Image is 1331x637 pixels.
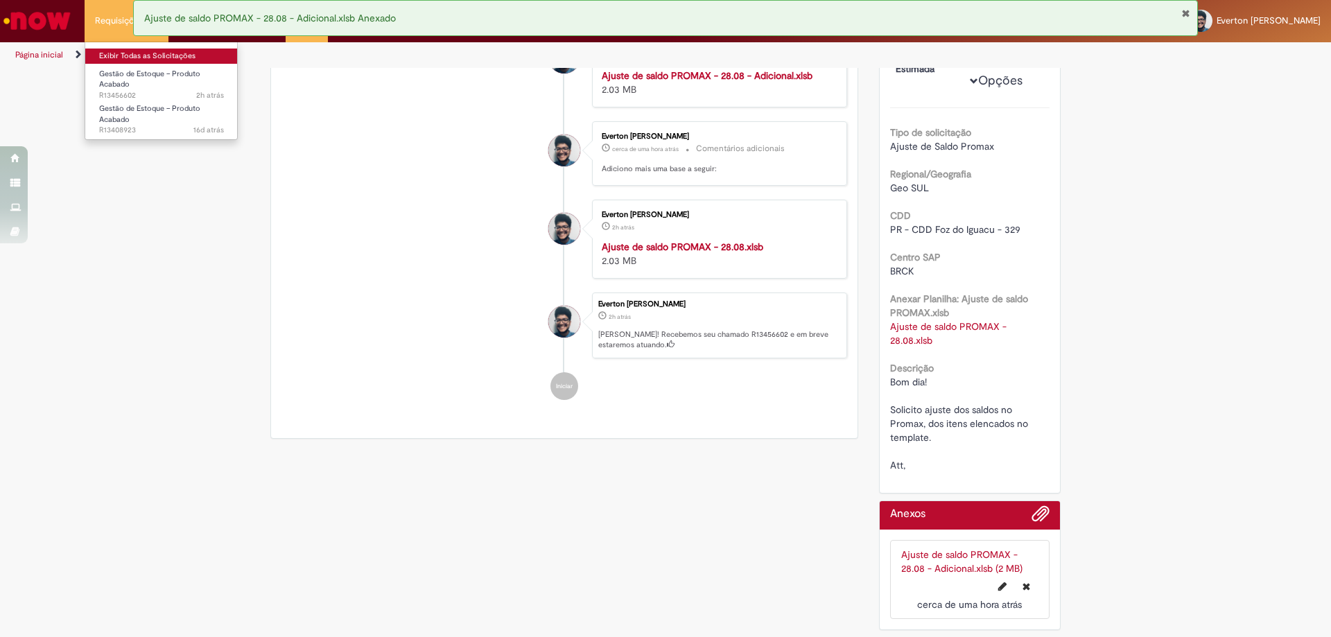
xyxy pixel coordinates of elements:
[99,90,224,101] span: R13456602
[917,598,1022,611] span: cerca de uma hora atrás
[1014,575,1038,597] button: Excluir Ajuste de saldo PROMAX - 28.08 - Adicional.xlsb
[281,293,847,359] li: Everton Aciole Da Silva
[602,240,833,268] div: 2.03 MB
[612,223,634,232] span: 2h atrás
[548,134,580,166] div: Everton Aciole Da Silva
[890,251,941,263] b: Centro SAP
[612,145,679,153] time: 28/08/2025 11:21:56
[890,140,994,152] span: Ajuste de Saldo Promax
[193,125,224,135] span: 16d atrás
[890,362,934,374] b: Descrição
[548,213,580,245] div: Everton Aciole Da Silva
[602,69,812,82] a: Ajuste de saldo PROMAX - 28.08 - Adicional.xlsb
[612,145,679,153] span: cerca de uma hora atrás
[85,42,238,140] ul: Requisições
[602,132,833,141] div: Everton [PERSON_NAME]
[609,313,631,321] span: 2h atrás
[99,69,200,90] span: Gestão de Estoque – Produto Acabado
[890,168,971,180] b: Regional/Geografia
[548,306,580,338] div: Everton Aciole Da Silva
[196,90,224,101] span: 2h atrás
[10,42,877,68] ul: Trilhas de página
[1217,15,1321,26] span: Everton [PERSON_NAME]
[598,300,840,308] div: Everton [PERSON_NAME]
[696,143,785,155] small: Comentários adicionais
[281,15,847,414] ul: Histórico de tíquete
[890,265,914,277] span: BRCK
[602,164,833,175] p: Adiciono mais uma base a seguir:
[901,548,1023,575] a: Ajuste de saldo PROMAX - 28.08 - Adicional.xlsb (2 MB)
[1,7,73,35] img: ServiceNow
[890,508,925,521] h2: Anexos
[890,209,911,222] b: CDD
[890,182,929,194] span: Geo SUL
[196,90,224,101] time: 28/08/2025 10:20:11
[99,125,224,136] span: R13408923
[85,67,238,96] a: Aberto R13456602 : Gestão de Estoque – Produto Acabado
[990,575,1015,597] button: Editar nome de arquivo Ajuste de saldo PROMAX - 28.08 - Adicional.xlsb
[890,223,1020,236] span: PR - CDD Foz do Iguacu - 329
[1181,8,1190,19] button: Fechar Notificação
[99,103,200,125] span: Gestão de Estoque – Produto Acabado
[890,320,1009,347] a: Download de Ajuste de saldo PROMAX - 28.08.xlsb
[890,376,1031,471] span: Bom dia! Solicito ajuste dos saldos no Promax, dos itens elencados no template. Att,
[598,329,840,351] p: [PERSON_NAME]! Recebemos seu chamado R13456602 e em breve estaremos atuando.
[85,101,238,131] a: Aberto R13408923 : Gestão de Estoque – Produto Acabado
[15,49,63,60] a: Página inicial
[193,125,224,135] time: 13/08/2025 11:49:52
[602,69,833,96] div: 2.03 MB
[95,14,143,28] span: Requisições
[602,211,833,219] div: Everton [PERSON_NAME]
[890,293,1028,319] b: Anexar Planilha: Ajuste de saldo PROMAX.xlsb
[1032,505,1050,530] button: Adicionar anexos
[602,241,763,253] a: Ajuste de saldo PROMAX - 28.08.xlsb
[144,12,396,24] span: Ajuste de saldo PROMAX - 28.08 - Adicional.xlsb Anexado
[85,49,238,64] a: Exibir Todas as Solicitações
[890,126,971,139] b: Tipo de solicitação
